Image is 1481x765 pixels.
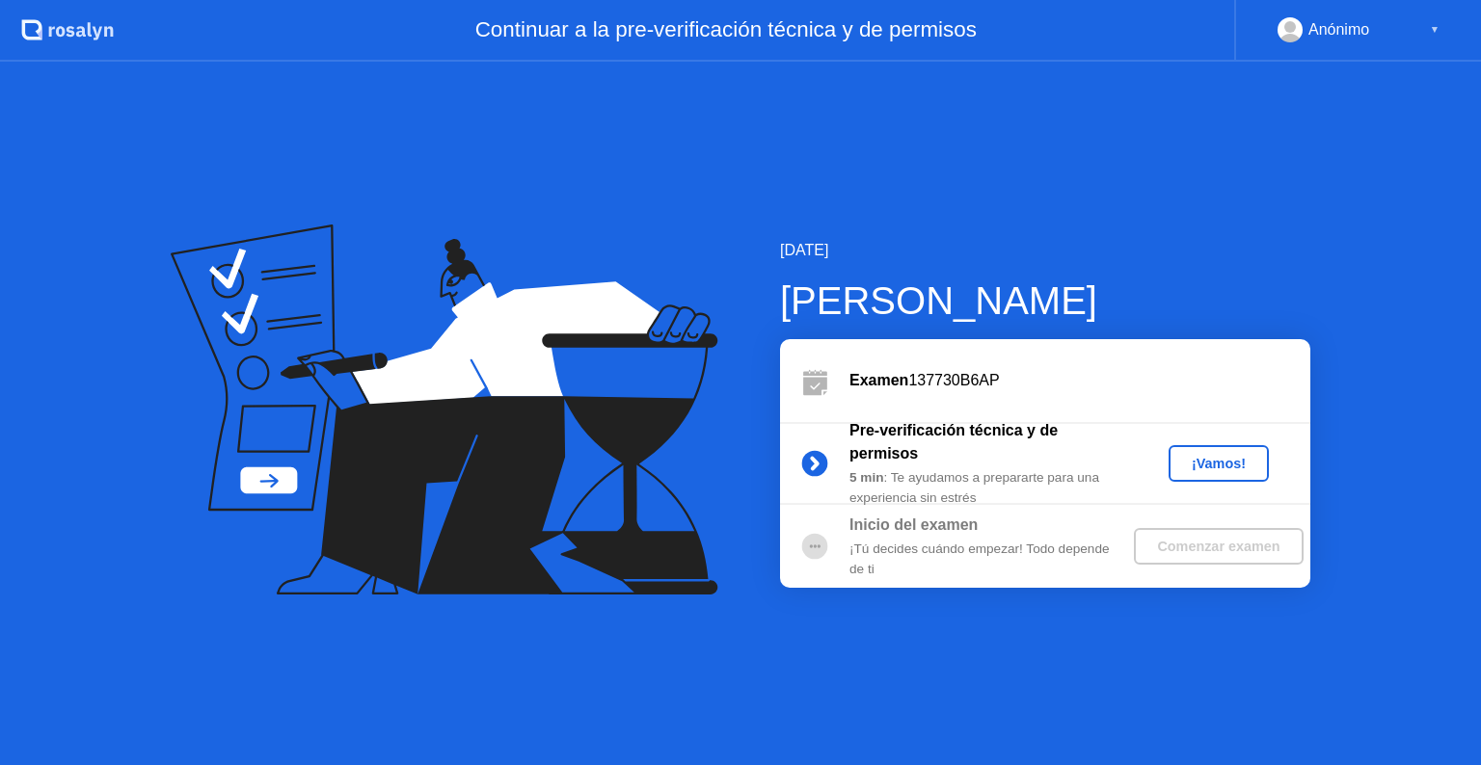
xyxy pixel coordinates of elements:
[1134,528,1303,565] button: Comenzar examen
[780,239,1310,262] div: [DATE]
[780,272,1310,330] div: [PERSON_NAME]
[1169,445,1269,482] button: ¡Vamos!
[849,422,1058,462] b: Pre-verificación técnica y de permisos
[849,372,908,388] b: Examen
[1308,17,1369,42] div: Anónimo
[1142,539,1295,554] div: Comenzar examen
[849,540,1127,579] div: ¡Tú decides cuándo empezar! Todo depende de ti
[849,470,884,485] b: 5 min
[849,516,978,533] b: Inicio del examen
[1430,17,1440,42] div: ▼
[1176,456,1261,471] div: ¡Vamos!
[849,468,1127,508] div: : Te ayudamos a prepararte para una experiencia sin estrés
[849,369,1310,392] div: 137730B6AP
